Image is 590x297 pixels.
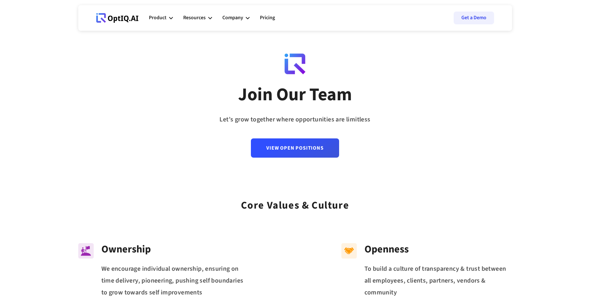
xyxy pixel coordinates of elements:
div: Resources [183,8,212,28]
div: Let’s grow together where opportunities are limitless [219,114,370,126]
div: Company [222,8,250,28]
div: Ownership [101,243,249,255]
div: Product [149,8,173,28]
div: Resources [183,13,206,22]
div: Company [222,13,243,22]
div: Openness [364,243,512,255]
div: Core values & Culture [241,191,349,214]
a: Webflow Homepage [96,8,139,28]
div: Webflow Homepage [96,22,97,23]
a: Get a Demo [454,12,494,24]
a: Pricing [260,8,275,28]
div: Product [149,13,167,22]
a: View Open Positions [251,138,339,158]
div: Join Our Team [238,84,352,106]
